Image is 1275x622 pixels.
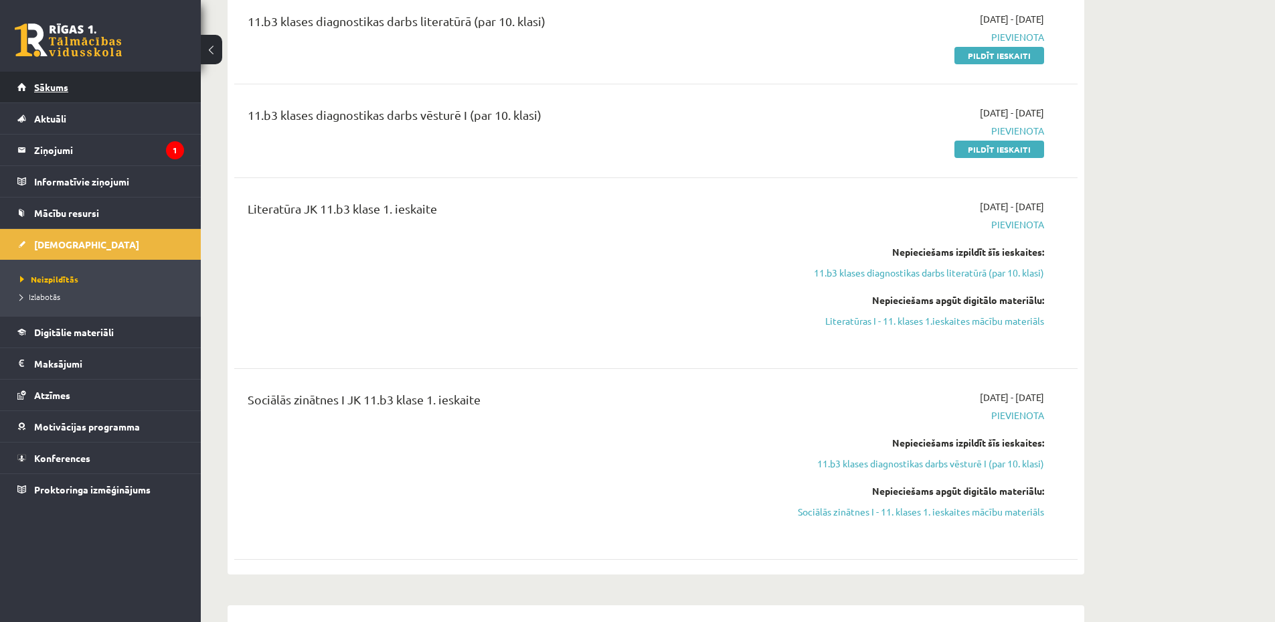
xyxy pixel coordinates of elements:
div: Nepieciešams izpildīt šīs ieskaites: [792,436,1044,450]
a: Atzīmes [17,380,184,410]
span: [DATE] - [DATE] [980,12,1044,26]
span: Proktoringa izmēģinājums [34,483,151,495]
a: Ziņojumi1 [17,135,184,165]
span: Izlabotās [20,291,60,302]
div: Sociālās zinātnes I JK 11.b3 klase 1. ieskaite [248,390,772,415]
a: Sākums [17,72,184,102]
a: Proktoringa izmēģinājums [17,474,184,505]
legend: Ziņojumi [34,135,184,165]
span: Neizpildītās [20,274,78,285]
a: Maksājumi [17,348,184,379]
a: Motivācijas programma [17,411,184,442]
a: Mācību resursi [17,198,184,228]
a: [DEMOGRAPHIC_DATA] [17,229,184,260]
legend: Maksājumi [34,348,184,379]
a: Konferences [17,443,184,473]
a: Neizpildītās [20,273,187,285]
span: [DATE] - [DATE] [980,390,1044,404]
span: Pievienota [792,30,1044,44]
a: Pildīt ieskaiti [954,47,1044,64]
a: 11.b3 klases diagnostikas darbs literatūrā (par 10. klasi) [792,266,1044,280]
span: Konferences [34,452,90,464]
span: [DEMOGRAPHIC_DATA] [34,238,139,250]
span: Aktuāli [34,112,66,125]
a: Aktuāli [17,103,184,134]
span: [DATE] - [DATE] [980,200,1044,214]
span: Pievienota [792,218,1044,232]
legend: Informatīvie ziņojumi [34,166,184,197]
div: Nepieciešams izpildīt šīs ieskaites: [792,245,1044,259]
a: Digitālie materiāli [17,317,184,347]
div: 11.b3 klases diagnostikas darbs literatūrā (par 10. klasi) [248,12,772,37]
span: Atzīmes [34,389,70,401]
div: Literatūra JK 11.b3 klase 1. ieskaite [248,200,772,224]
a: Pildīt ieskaiti [954,141,1044,158]
i: 1 [166,141,184,159]
a: Izlabotās [20,291,187,303]
a: 11.b3 klases diagnostikas darbs vēsturē I (par 10. klasi) [792,457,1044,471]
div: 11.b3 klases diagnostikas darbs vēsturē I (par 10. klasi) [248,106,772,131]
span: Pievienota [792,124,1044,138]
span: [DATE] - [DATE] [980,106,1044,120]
span: Pievienota [792,408,1044,422]
span: Digitālie materiāli [34,326,114,338]
a: Informatīvie ziņojumi [17,166,184,197]
span: Sākums [34,81,68,93]
a: Sociālās zinātnes I - 11. klases 1. ieskaites mācību materiāls [792,505,1044,519]
div: Nepieciešams apgūt digitālo materiālu: [792,484,1044,498]
span: Motivācijas programma [34,420,140,433]
a: Literatūras I - 11. klases 1.ieskaites mācību materiāls [792,314,1044,328]
div: Nepieciešams apgūt digitālo materiālu: [792,293,1044,307]
span: Mācību resursi [34,207,99,219]
a: Rīgas 1. Tālmācības vidusskola [15,23,122,57]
